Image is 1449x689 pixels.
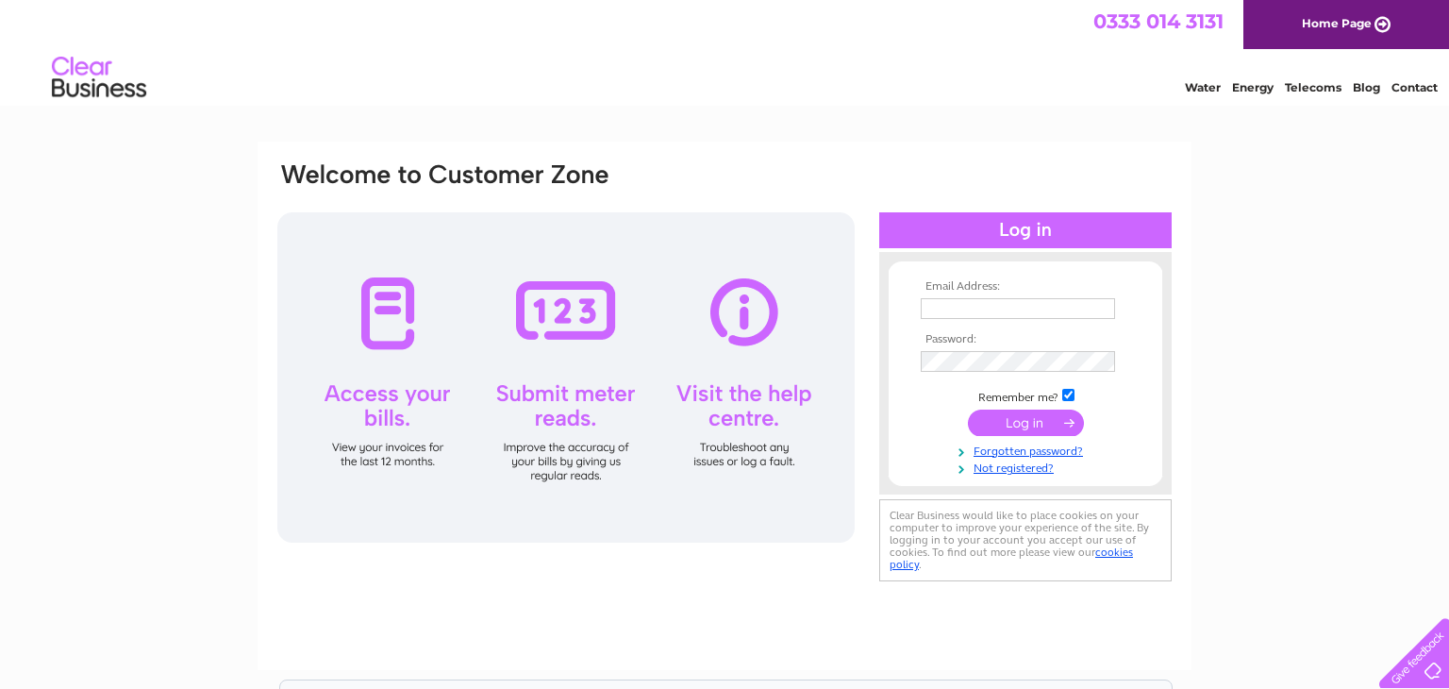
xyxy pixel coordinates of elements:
[890,546,1133,571] a: cookies policy
[1285,80,1341,94] a: Telecoms
[1391,80,1438,94] a: Contact
[1093,9,1224,33] a: 0333 014 3131
[921,458,1135,476] a: Not registered?
[916,386,1135,405] td: Remember me?
[916,280,1135,294] th: Email Address:
[1185,80,1221,94] a: Water
[916,333,1135,346] th: Password:
[280,10,1172,92] div: Clear Business is a trading name of Verastar Limited (registered in [GEOGRAPHIC_DATA] No. 3667643...
[968,410,1084,436] input: Submit
[1232,80,1274,94] a: Energy
[1353,80,1380,94] a: Blog
[921,441,1135,459] a: Forgotten password?
[51,49,147,107] img: logo.png
[879,499,1172,581] div: Clear Business would like to place cookies on your computer to improve your experience of the sit...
